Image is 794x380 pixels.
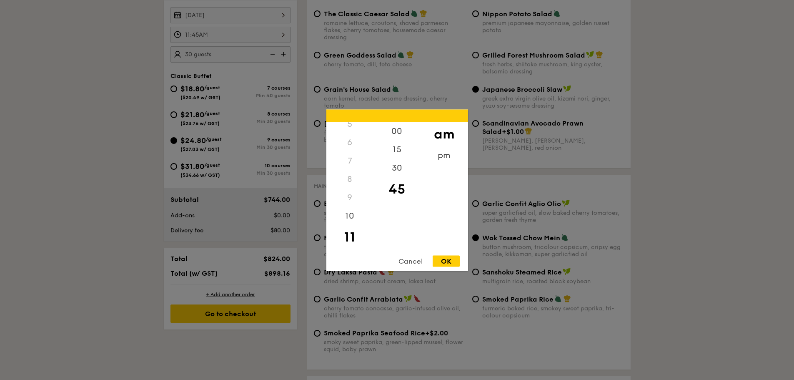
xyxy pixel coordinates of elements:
div: 7 [326,151,373,170]
div: pm [421,146,468,164]
div: 11 [326,225,373,249]
div: 9 [326,188,373,206]
div: Cancel [390,255,431,267]
div: am [421,122,468,146]
div: 8 [326,170,373,188]
div: OK [433,255,460,267]
div: 5 [326,115,373,133]
div: 30 [373,159,421,177]
div: 6 [326,133,373,151]
div: 45 [373,177,421,201]
div: 10 [326,206,373,225]
div: 15 [373,140,421,159]
div: 00 [373,122,421,140]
